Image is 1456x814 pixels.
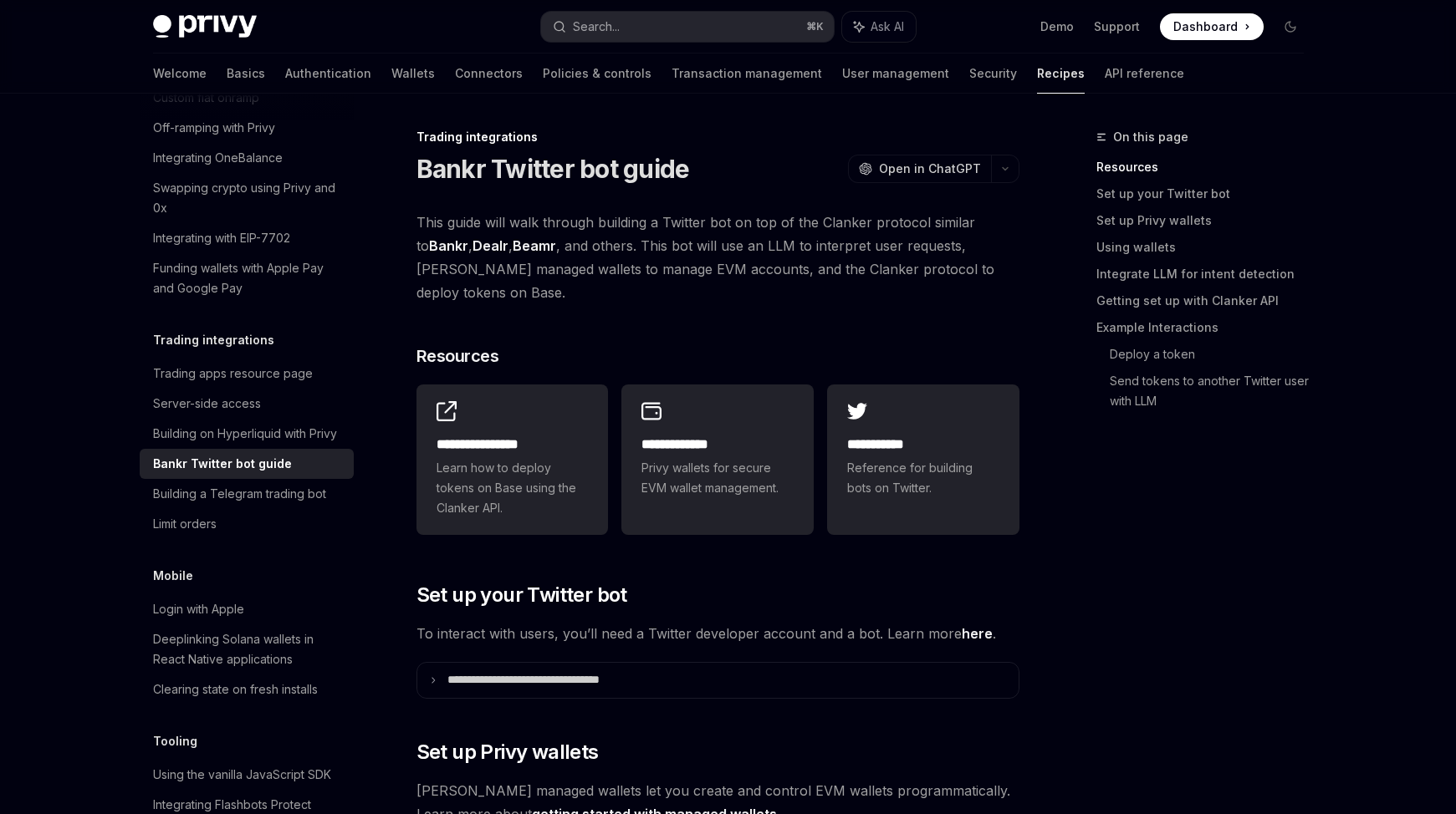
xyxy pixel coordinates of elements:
[969,53,1017,94] a: Security
[879,160,981,177] span: Open in ChatGPT
[641,458,794,498] span: Privy wallets for secure EVM wallet management.
[153,424,337,444] div: Building on Hyperliquid with Privy
[455,53,523,94] a: Connectors
[848,155,991,183] button: Open in ChatGPT
[285,53,371,94] a: Authentication
[153,118,275,138] div: Off-ramping with Privy
[672,53,822,94] a: Transaction management
[1096,261,1317,287] a: Integrate LLM for intent detection
[1113,127,1188,147] span: On this page
[416,154,690,184] h1: Bankr Twitter bot guide
[962,625,993,643] a: here
[416,211,1019,304] span: This guide will walk through building a Twitter bot on top of the Clanker protocol similar to , ,...
[1096,287,1317,314] a: Getting set up with Clanker API
[1110,341,1317,368] a: Deploy a token
[473,237,508,255] a: Dealr
[1037,53,1085,94] a: Recipes
[153,258,344,298] div: Funding wallets with Apple Pay and Google Pay
[140,419,354,449] a: Building on Hyperliquid with Privy
[543,53,651,94] a: Policies & controls
[1110,368,1317,415] a: Send tokens to another Twitter user with LLM
[140,449,354,479] a: Bankr Twitter bot guide
[153,53,207,94] a: Welcome
[153,364,313,384] div: Trading apps resource page
[391,53,435,94] a: Wallets
[140,389,354,419] a: Server-side access
[153,514,217,534] div: Limit orders
[140,509,354,539] a: Limit orders
[140,253,354,303] a: Funding wallets with Apple Pay and Google Pay
[140,594,354,624] a: Login with Apple
[416,739,599,766] span: Set up Privy wallets
[227,53,265,94] a: Basics
[871,18,904,35] span: Ask AI
[153,599,244,619] div: Login with Apple
[541,12,834,42] button: Search...⌘K
[1096,234,1317,261] a: Using wallets
[153,228,290,248] div: Integrating with EIP-7702
[416,384,609,535] a: **** **** **** *Learn how to deploy tokens on Base using the Clanker API.
[1040,18,1074,35] a: Demo
[621,384,814,535] a: **** **** ***Privy wallets for secure EVM wallet management.
[1105,53,1184,94] a: API reference
[140,173,354,223] a: Swapping crypto using Privy and 0x
[153,731,197,751] h5: Tooling
[140,143,354,173] a: Integrating OneBalance
[140,223,354,253] a: Integrating with EIP-7702
[140,113,354,143] a: Off-ramping with Privy
[153,394,261,414] div: Server-side access
[140,674,354,705] a: Clearing state on fresh installs
[416,129,1019,145] div: Trading integrations
[153,629,344,669] div: Deeplinking Solana wallets in React Native applications
[153,484,326,504] div: Building a Telegram trading bot
[513,237,556,255] a: Beamr
[153,148,283,168] div: Integrating OneBalance
[153,454,292,474] div: Bankr Twitter bot guide
[1096,154,1317,181] a: Resources
[153,330,274,350] h5: Trading integrations
[153,178,344,218] div: Swapping crypto using Privy and 0x
[1160,13,1264,40] a: Dashboard
[1173,18,1238,35] span: Dashboard
[806,20,824,33] span: ⌘ K
[1096,207,1317,234] a: Set up Privy wallets
[847,458,999,498] span: Reference for building bots on Twitter.
[416,344,499,368] span: Resources
[827,384,1019,535] a: **** **** *Reference for building bots on Twitter.
[153,15,257,38] img: dark logo
[1277,13,1304,40] button: Toggle dark mode
[416,582,627,608] span: Set up your Twitter bot
[1094,18,1140,35] a: Support
[140,479,354,509] a: Building a Telegram trading bot
[1096,181,1317,207] a: Set up your Twitter bot
[842,53,949,94] a: User management
[437,458,589,518] span: Learn how to deploy tokens on Base using the Clanker API.
[140,624,354,674] a: Deeplinking Solana wallets in React Native applications
[153,679,318,700] div: Clearing state on fresh installs
[573,17,620,37] div: Search...
[1096,314,1317,341] a: Example Interactions
[153,566,193,586] h5: Mobile
[429,237,468,255] a: Bankr
[842,12,916,42] button: Ask AI
[140,760,354,790] a: Using the vanilla JavaScript SDK
[140,359,354,389] a: Trading apps resource page
[416,622,1019,645] span: To interact with users, you’ll need a Twitter developer account and a bot. Learn more .
[153,765,331,785] div: Using the vanilla JavaScript SDK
